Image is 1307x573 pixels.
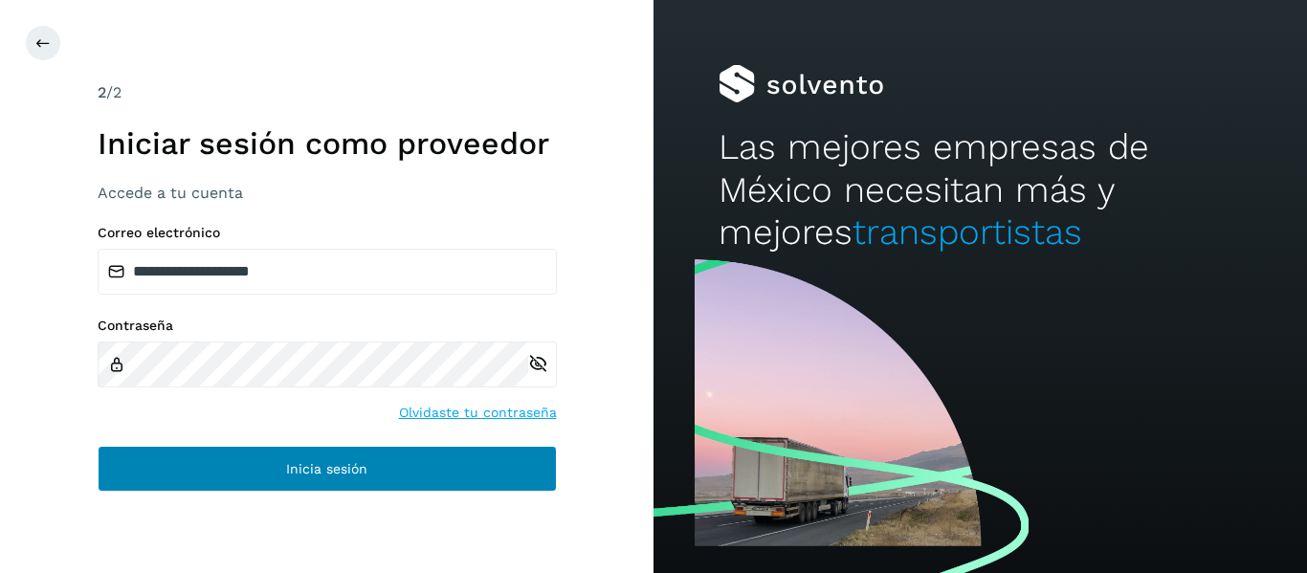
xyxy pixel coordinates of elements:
div: /2 [98,81,557,104]
h3: Accede a tu cuenta [98,184,557,202]
h1: Iniciar sesión como proveedor [98,125,557,162]
a: Olvidaste tu contraseña [399,403,557,423]
label: Correo electrónico [98,225,557,241]
span: 2 [98,83,106,101]
h2: Las mejores empresas de México necesitan más y mejores [719,126,1241,253]
button: Inicia sesión [98,446,557,492]
span: transportistas [853,211,1082,253]
label: Contraseña [98,318,557,334]
span: Inicia sesión [286,462,367,475]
